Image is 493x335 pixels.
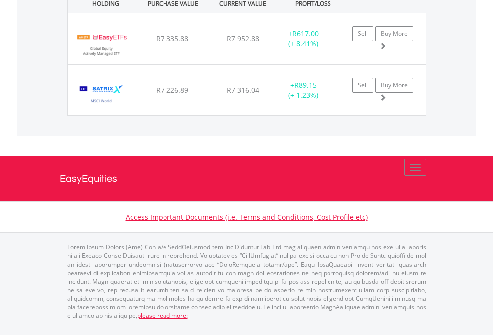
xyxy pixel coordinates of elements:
span: R7 952.88 [227,34,259,43]
span: R617.00 [292,29,319,38]
img: TFSA.STXWDM.png [73,77,130,113]
a: Access Important Documents (i.e. Terms and Conditions, Cost Profile etc) [126,212,368,222]
span: R89.15 [294,80,317,90]
a: Sell [352,26,373,41]
a: Sell [352,78,373,93]
span: R7 335.88 [156,34,188,43]
div: + (+ 1.23%) [272,80,334,100]
a: EasyEquities [60,156,434,201]
img: TFSA.EASYGE.png [73,26,130,61]
span: R7 226.89 [156,85,188,95]
p: Lorem Ipsum Dolors (Ame) Con a/e SeddOeiusmod tem InciDiduntut Lab Etd mag aliquaen admin veniamq... [67,243,426,320]
a: please read more: [137,311,188,320]
div: + (+ 8.41%) [272,29,334,49]
a: Buy More [375,26,413,41]
span: R7 316.04 [227,85,259,95]
a: Buy More [375,78,413,93]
